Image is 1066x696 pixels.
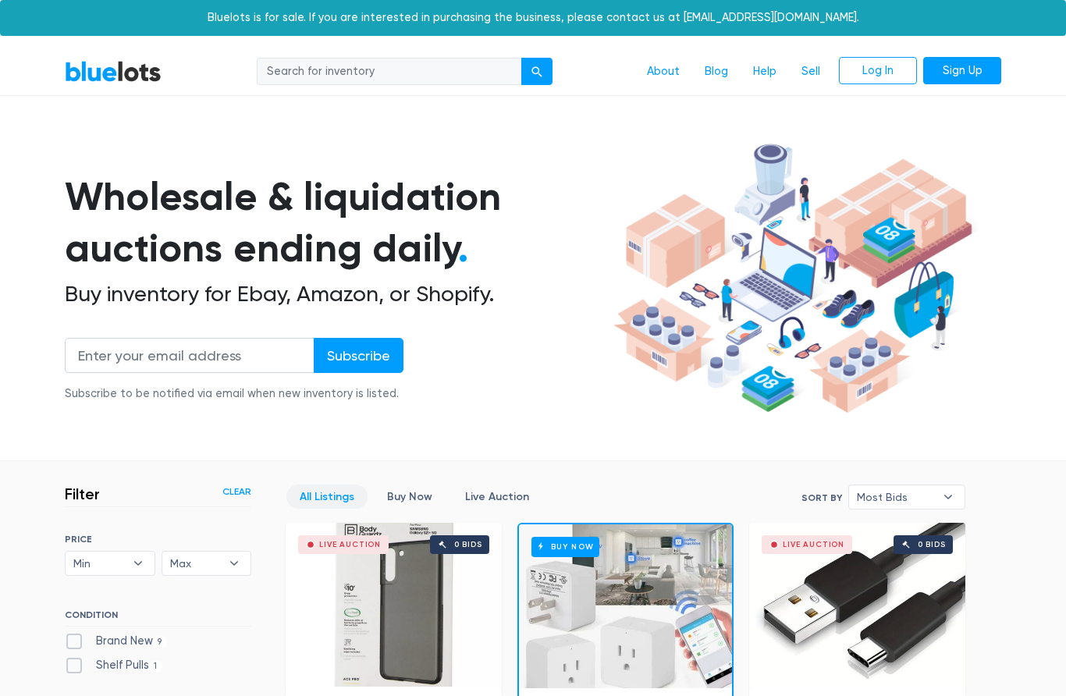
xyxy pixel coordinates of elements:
[458,225,468,272] span: .
[65,609,251,627] h6: CONDITION
[918,541,946,549] div: 0 bids
[783,541,844,549] div: Live Auction
[286,485,368,509] a: All Listings
[65,385,403,403] div: Subscribe to be notified via email when new inventory is listed.
[454,541,482,549] div: 0 bids
[65,534,251,545] h6: PRICE
[923,57,1001,85] a: Sign Up
[65,338,314,373] input: Enter your email address
[789,57,833,87] a: Sell
[519,524,732,688] a: Buy Now
[149,660,162,673] span: 1
[608,137,978,421] img: hero-ee84e7d0318cb26816c560f6b4441b76977f77a177738b4e94f68c95b2b83dbb.png
[319,541,381,549] div: Live Auction
[286,523,502,687] a: Live Auction 0 bids
[65,633,167,650] label: Brand New
[65,485,100,503] h3: Filter
[65,60,162,83] a: BlueLots
[692,57,741,87] a: Blog
[634,57,692,87] a: About
[314,338,403,373] input: Subscribe
[801,491,842,505] label: Sort By
[222,485,251,499] a: Clear
[65,657,162,674] label: Shelf Pulls
[741,57,789,87] a: Help
[374,485,446,509] a: Buy Now
[257,58,522,86] input: Search for inventory
[531,537,599,556] h6: Buy Now
[153,636,167,648] span: 9
[65,281,608,307] h2: Buy inventory for Ebay, Amazon, or Shopify.
[749,523,965,687] a: Live Auction 0 bids
[839,57,917,85] a: Log In
[452,485,542,509] a: Live Auction
[65,171,608,275] h1: Wholesale & liquidation auctions ending daily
